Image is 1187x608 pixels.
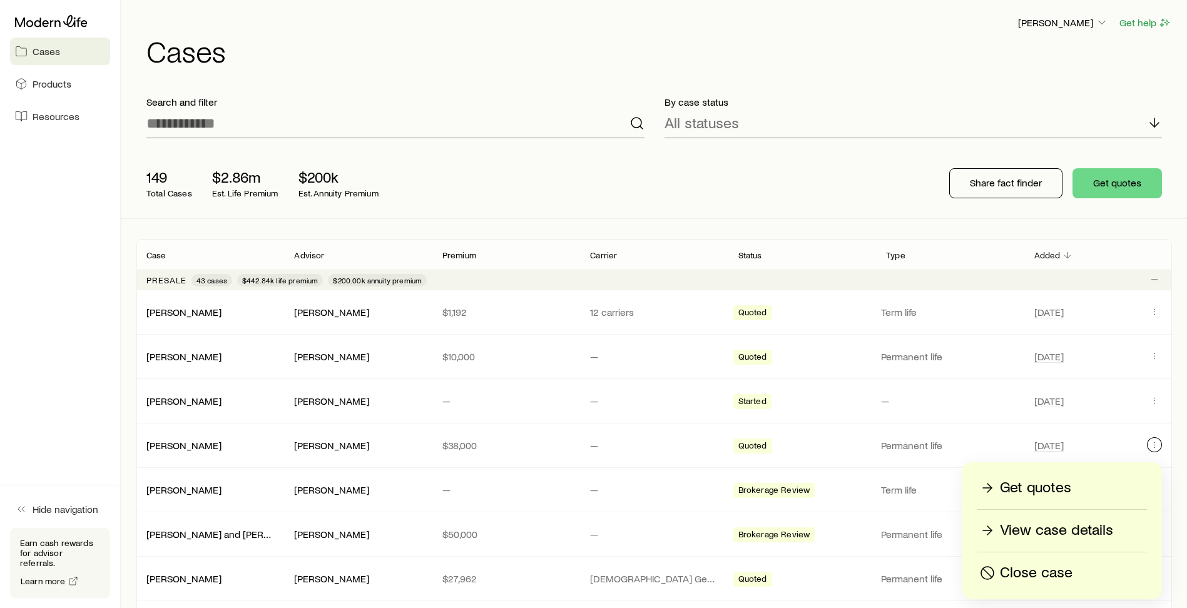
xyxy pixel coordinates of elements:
[294,439,369,452] div: [PERSON_NAME]
[590,306,718,318] p: 12 carriers
[1034,439,1064,452] span: [DATE]
[146,439,222,451] a: [PERSON_NAME]
[590,350,718,363] p: —
[442,572,570,585] p: $27,962
[442,484,570,496] p: —
[146,572,222,584] a: [PERSON_NAME]
[294,250,324,260] p: Advisor
[738,574,767,587] span: Quoted
[146,188,192,198] p: Total Cases
[665,114,739,131] p: All statuses
[146,439,222,452] div: [PERSON_NAME]
[146,350,222,362] a: [PERSON_NAME]
[146,528,318,540] a: [PERSON_NAME] and [PERSON_NAME]
[881,306,1019,318] p: Term life
[442,306,570,318] p: $1,192
[294,484,369,497] div: [PERSON_NAME]
[1000,520,1113,540] p: View case details
[146,395,222,407] a: [PERSON_NAME]
[146,250,166,260] p: Case
[33,45,60,58] span: Cases
[146,306,222,319] div: [PERSON_NAME]
[590,572,718,585] p: [DEMOGRAPHIC_DATA] General
[10,103,110,130] a: Resources
[738,352,767,365] span: Quoted
[294,572,369,585] div: [PERSON_NAME]
[738,440,767,453] span: Quoted
[33,78,71,90] span: Products
[442,395,570,407] p: —
[665,96,1163,108] p: By case status
[146,395,222,408] div: [PERSON_NAME]
[881,350,1019,363] p: Permanent life
[20,538,100,568] p: Earn cash rewards for advisor referrals.
[333,275,422,285] span: $200.00k annuity premium
[146,484,222,495] a: [PERSON_NAME]
[881,528,1019,540] p: Permanent life
[146,306,222,318] a: [PERSON_NAME]
[738,396,767,409] span: Started
[146,36,1172,66] h1: Cases
[590,439,718,452] p: —
[1034,395,1064,407] span: [DATE]
[1000,478,1071,498] p: Get quotes
[33,503,98,515] span: Hide navigation
[298,188,379,198] p: Est. Annuity Premium
[298,168,379,186] p: $200k
[294,395,369,408] div: [PERSON_NAME]
[442,528,570,540] p: $50,000
[146,528,274,541] div: [PERSON_NAME] and [PERSON_NAME]
[738,485,810,498] span: Brokerage Review
[10,38,110,65] a: Cases
[294,350,369,363] div: [PERSON_NAME]
[146,168,192,186] p: 149
[294,528,369,541] div: [PERSON_NAME]
[590,395,718,407] p: —
[1000,563,1072,583] p: Close case
[1119,16,1172,30] button: Get help
[1034,350,1064,363] span: [DATE]
[10,70,110,98] a: Products
[146,484,222,497] div: [PERSON_NAME]
[146,572,222,585] div: [PERSON_NAME]
[949,168,1062,198] button: Share fact finder
[442,350,570,363] p: $10,000
[196,275,227,285] span: 43 cases
[970,176,1042,189] p: Share fact finder
[886,250,905,260] p: Type
[146,350,222,363] div: [PERSON_NAME]
[146,275,186,285] p: Presale
[977,477,1147,499] a: Get quotes
[881,484,1019,496] p: Term life
[212,188,278,198] p: Est. Life Premium
[590,250,617,260] p: Carrier
[21,577,66,585] span: Learn more
[1017,16,1109,31] button: [PERSON_NAME]
[294,306,369,319] div: [PERSON_NAME]
[1034,250,1061,260] p: Added
[977,520,1147,542] a: View case details
[1072,168,1162,198] button: Get quotes
[1034,306,1064,318] span: [DATE]
[442,250,476,260] p: Premium
[738,250,762,260] p: Status
[881,439,1019,452] p: Permanent life
[881,395,1019,407] p: —
[590,484,718,496] p: —
[442,439,570,452] p: $38,000
[212,168,278,186] p: $2.86m
[10,495,110,523] button: Hide navigation
[590,528,718,540] p: —
[738,307,767,320] span: Quoted
[10,528,110,598] div: Earn cash rewards for advisor referrals.Learn more
[738,529,810,542] span: Brokerage Review
[33,110,79,123] span: Resources
[977,562,1147,584] button: Close case
[146,96,644,108] p: Search and filter
[1018,16,1108,29] p: [PERSON_NAME]
[881,572,1019,585] p: Permanent life
[242,275,318,285] span: $442.84k life premium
